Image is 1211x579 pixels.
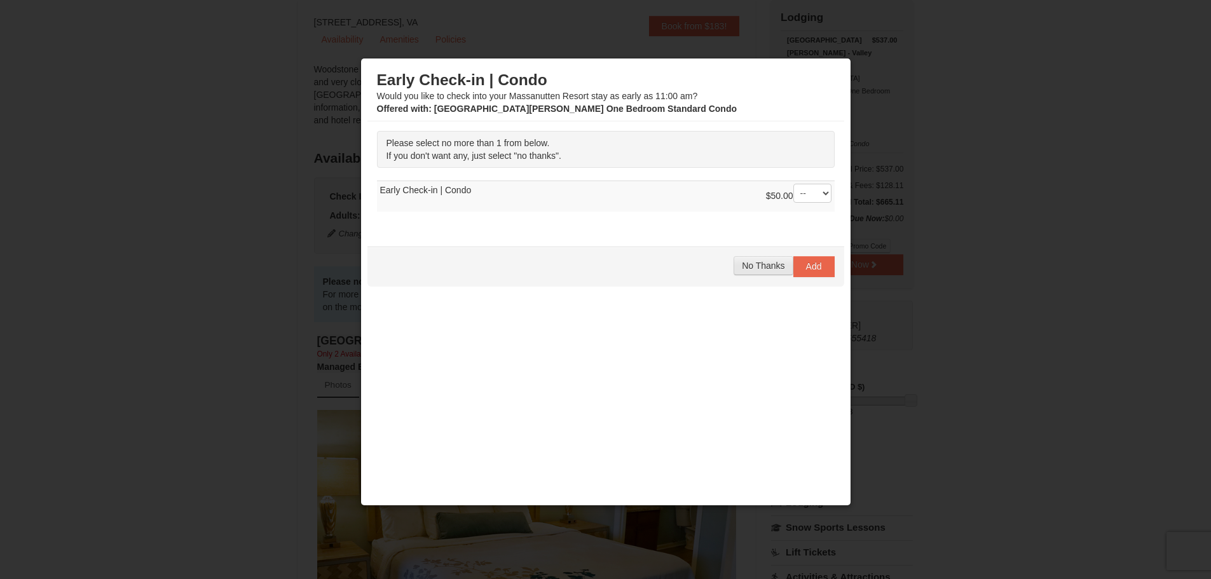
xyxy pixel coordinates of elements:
[387,138,550,148] span: Please select no more than 1 from below.
[377,181,835,212] td: Early Check-in | Condo
[766,184,831,209] div: $50.00
[377,104,429,114] span: Offered with
[742,261,784,271] span: No Thanks
[387,151,561,161] span: If you don't want any, just select "no thanks".
[793,256,835,276] button: Add
[734,256,793,275] button: No Thanks
[377,104,737,114] strong: : [GEOGRAPHIC_DATA][PERSON_NAME] One Bedroom Standard Condo
[377,71,835,115] div: Would you like to check into your Massanutten Resort stay as early as 11:00 am?
[377,71,835,90] h3: Early Check-in | Condo
[806,261,822,271] span: Add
